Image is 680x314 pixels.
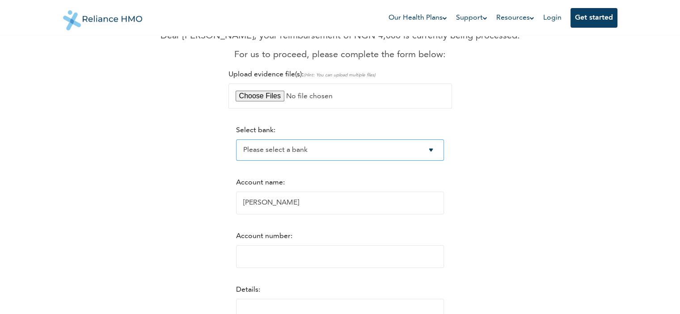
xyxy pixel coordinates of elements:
[236,179,285,186] label: Account name:
[160,48,520,62] p: For us to proceed, please complete the form below:
[228,71,376,78] label: Upload evidence file(s):
[236,127,275,134] label: Select bank:
[496,13,534,23] a: Resources
[456,13,487,23] a: Support
[543,14,562,21] a: Login
[389,13,447,23] a: Our Health Plans
[570,8,617,28] button: Get started
[236,286,260,293] label: Details:
[304,73,376,77] span: (Hint: You can upload multiple files)
[160,29,520,43] p: Dear [PERSON_NAME], your reimbursement of NGN 4,000 is currently being processed.
[236,233,292,240] label: Account number:
[63,4,143,30] img: Reliance HMO's Logo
